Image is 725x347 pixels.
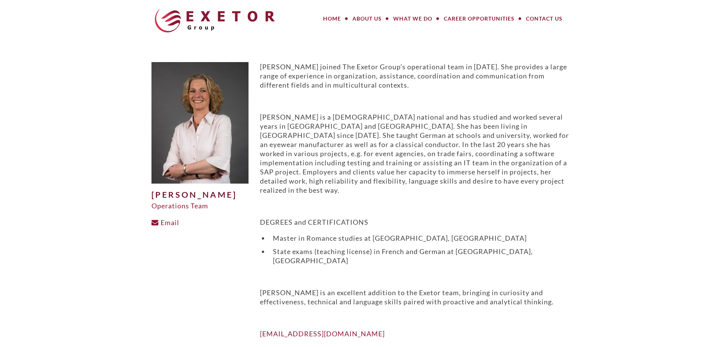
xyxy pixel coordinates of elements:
[387,11,438,26] a: What We Do
[260,217,574,227] p: DEGREES and CERTIFICATIONS
[260,62,574,90] p: [PERSON_NAME] joined The Exetor Group’s operational team in [DATE]. She provides a large range of...
[151,201,249,210] div: Operations Team
[151,218,179,227] a: Email
[155,9,275,32] img: The Exetor Group
[317,11,347,26] a: Home
[260,288,574,306] p: [PERSON_NAME] is an excellent addition to the Exetor team, bringing in curiosity and effectivenes...
[269,247,574,265] li: State exams (teaching license) in French and German at [GEOGRAPHIC_DATA], [GEOGRAPHIC_DATA]
[347,11,387,26] a: About Us
[151,190,249,200] h1: [PERSON_NAME]
[151,62,249,184] img: Susanne-Website-500x625.jpg
[438,11,520,26] a: Career Opportunities
[520,11,568,26] a: Contact Us
[269,233,574,243] li: Master in Romance studies at [GEOGRAPHIC_DATA], [GEOGRAPHIC_DATA]
[260,329,385,338] a: [EMAIL_ADDRESS][DOMAIN_NAME]
[260,112,574,195] p: [PERSON_NAME] is a [DEMOGRAPHIC_DATA] national and has studied and worked several years in [GEOGR...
